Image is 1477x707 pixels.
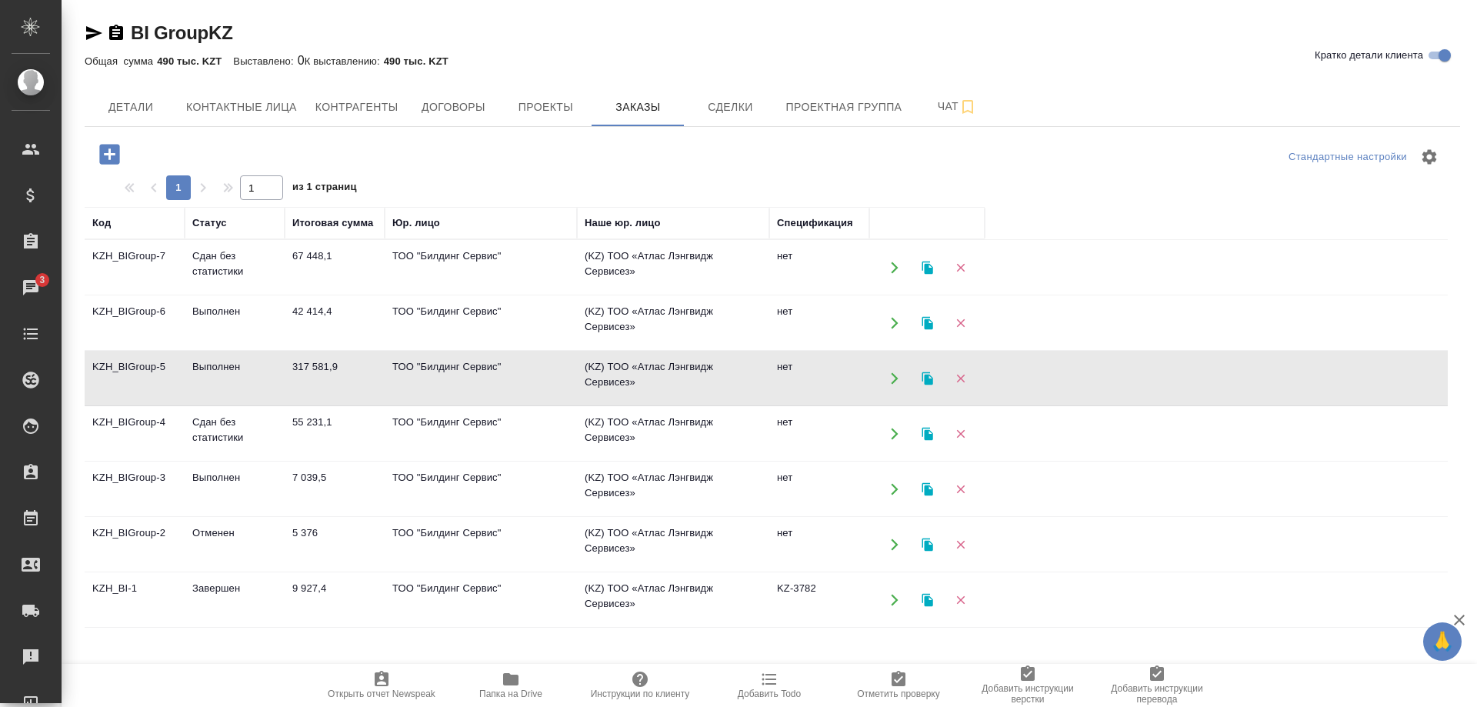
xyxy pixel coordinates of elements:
td: KZ-3782 [769,573,869,627]
td: KZH_BIGroup-4 [85,407,185,461]
span: Кратко детали клиента [1315,48,1423,63]
button: Папка на Drive [446,664,575,707]
td: 42 414,4 [285,296,385,350]
td: KZH_BIGroup-6 [85,296,185,350]
button: Клонировать [912,473,943,505]
div: Юр. лицо [392,215,440,231]
button: Добавить инструкции перевода [1092,664,1222,707]
button: Открыть [879,252,910,283]
td: (KZ) ТОО «Атлас Лэнгвидж Сервисез» [577,462,769,516]
span: Добавить инструкции перевода [1102,683,1212,705]
td: (KZ) ТОО «Атлас Лэнгвидж Сервисез» [577,407,769,461]
td: ТОО "Билдинг Сервис" [385,462,577,516]
button: Клонировать [912,362,943,394]
td: Сдан без статистики [185,241,285,295]
div: Наше юр. лицо [585,215,661,231]
span: Добавить инструкции верстки [972,683,1083,705]
button: Добавить инструкции верстки [963,664,1092,707]
td: 67 448,1 [285,241,385,295]
button: Скопировать ссылку для ЯМессенджера [85,24,103,42]
div: Итоговая сумма [292,215,373,231]
p: Выставлено: [233,55,297,67]
span: Настроить таблицу [1411,138,1448,175]
td: нет [769,352,869,405]
span: Чат [920,97,994,116]
td: (KZ) ТОО «Атлас Лэнгвидж Сервисез» [577,573,769,627]
button: Скопировать ссылку [107,24,125,42]
div: Статус [192,215,227,231]
button: Удалить [945,418,976,449]
button: Удалить [945,529,976,560]
a: BI GroupKZ [131,22,233,43]
td: Выполнен [185,296,285,350]
td: нет [769,296,869,350]
button: 🙏 [1423,622,1462,661]
span: 🙏 [1429,625,1455,658]
td: Завершен [185,573,285,627]
td: 9 927,4 [285,573,385,627]
button: Добавить Todo [705,664,834,707]
span: Контактные лица [186,98,297,117]
button: Открыть [879,307,910,338]
div: 0 [85,52,1460,70]
span: из 1 страниц [292,178,357,200]
button: Удалить [945,473,976,505]
button: Инструкции по клиенту [575,664,705,707]
td: ТОО "Билдинг Сервис" [385,573,577,627]
td: KZH_BIGroup-5 [85,352,185,405]
button: Клонировать [912,529,943,560]
td: ТОО "Билдинг Сервис" [385,352,577,405]
td: нет [769,407,869,461]
button: Клонировать [912,307,943,338]
div: Код [92,215,111,231]
td: 5 376 [285,518,385,572]
p: 490 тыс. KZT [384,55,460,67]
button: Добавить проект [88,138,131,170]
p: 490 тыс. KZT [157,55,233,67]
span: Контрагенты [315,98,398,117]
td: (KZ) ТОО «Атлас Лэнгвидж Сервисез» [577,518,769,572]
td: нет [769,462,869,516]
td: (KZ) ТОО «Атлас Лэнгвидж Сервисез» [577,296,769,350]
span: Сделки [693,98,767,117]
td: 55 231,1 [285,407,385,461]
span: Папка на Drive [479,689,542,699]
td: 7 039,5 [285,462,385,516]
div: split button [1285,145,1411,169]
td: KZH_BIGroup-3 [85,462,185,516]
span: Заказы [601,98,675,117]
td: KZH_BI-1 [85,573,185,627]
span: Отметить проверку [857,689,939,699]
td: (KZ) ТОО «Атлас Лэнгвидж Сервисез» [577,352,769,405]
button: Открыть [879,584,910,615]
td: нет [769,241,869,295]
span: 3 [30,272,54,288]
button: Удалить [945,252,976,283]
button: Открыть отчет Newspeak [317,664,446,707]
td: ТОО "Билдинг Сервис" [385,241,577,295]
td: ТОО "Билдинг Сервис" [385,296,577,350]
td: 317 581,9 [285,352,385,405]
td: (KZ) ТОО «Атлас Лэнгвидж Сервисез» [577,241,769,295]
button: Открыть [879,473,910,505]
button: Открыть [879,362,910,394]
button: Открыть [879,418,910,449]
a: 3 [4,268,58,307]
span: Проектная группа [785,98,902,117]
span: Добавить Todo [738,689,801,699]
td: Отменен [185,518,285,572]
span: Инструкции по клиенту [591,689,690,699]
span: Договоры [416,98,490,117]
td: нет [769,518,869,572]
svg: Подписаться [959,98,977,116]
span: Детали [94,98,168,117]
button: Клонировать [912,584,943,615]
td: Выполнен [185,462,285,516]
button: Удалить [945,584,976,615]
td: ТОО "Билдинг Сервис" [385,407,577,461]
td: Выполнен [185,352,285,405]
button: Клонировать [912,418,943,449]
td: KZH_BIGroup-2 [85,518,185,572]
button: Отметить проверку [834,664,963,707]
button: Клонировать [912,252,943,283]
